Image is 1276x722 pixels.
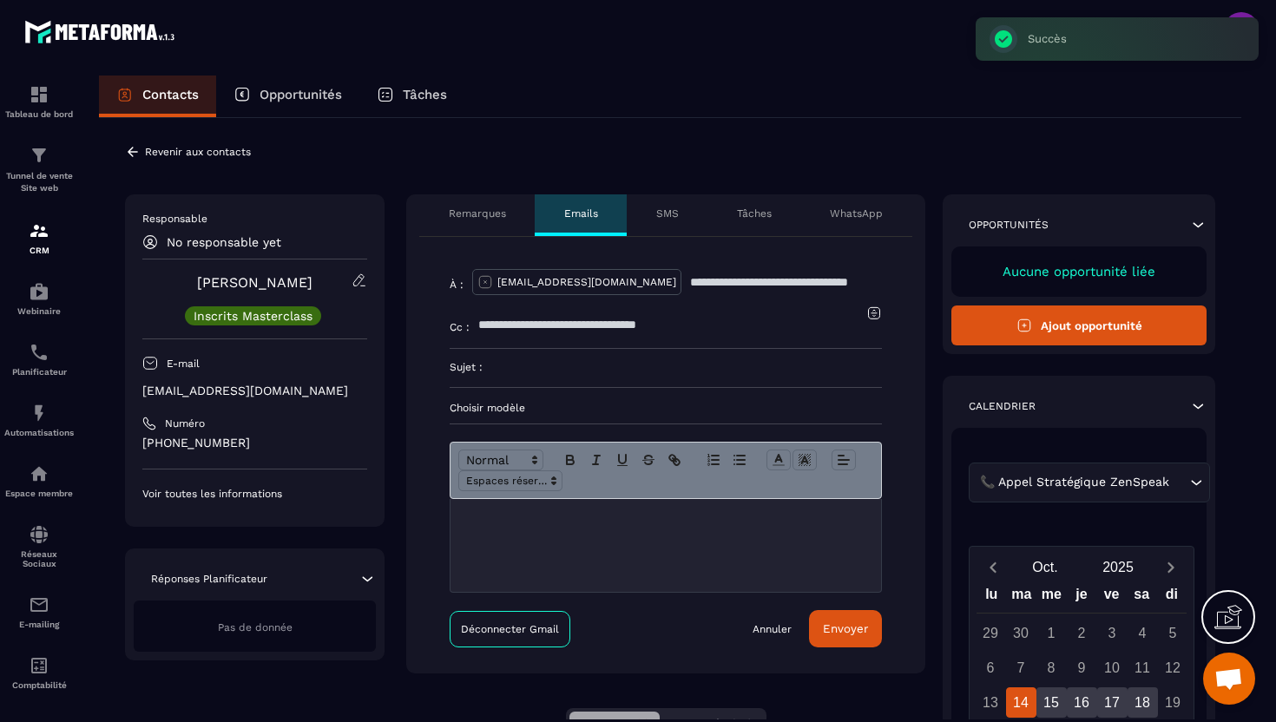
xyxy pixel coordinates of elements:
[1097,653,1128,683] div: 10
[4,306,74,316] p: Webinaire
[1128,618,1158,648] div: 4
[449,207,506,220] p: Remarques
[359,75,464,117] a: Tâches
[450,611,570,647] a: Déconnecter Gmail
[977,555,1009,579] button: Previous month
[29,463,49,484] img: automations
[977,582,1007,613] div: lu
[656,207,679,220] p: SMS
[218,621,293,633] span: Pas de donnée
[450,401,882,415] p: Choisir modèle
[1127,582,1157,613] div: sa
[830,207,883,220] p: WhatsApp
[1097,618,1128,648] div: 3
[29,281,49,302] img: automations
[1154,555,1187,579] button: Next month
[142,383,367,399] p: [EMAIL_ADDRESS][DOMAIN_NAME]
[194,310,312,322] p: Inscrits Masterclass
[29,84,49,105] img: formation
[753,622,792,636] a: Annuler
[4,581,74,642] a: emailemailE-mailing
[1006,653,1036,683] div: 7
[4,642,74,703] a: accountantaccountantComptabilité
[403,87,447,102] p: Tâches
[145,146,251,158] p: Revenir aux contacts
[1007,582,1037,613] div: ma
[29,655,49,676] img: accountant
[1036,687,1067,718] div: 15
[1096,582,1127,613] div: ve
[969,463,1210,502] div: Search for option
[197,274,312,291] a: [PERSON_NAME]
[29,220,49,241] img: formation
[809,610,882,647] button: Envoyer
[29,594,49,615] img: email
[951,305,1207,345] button: Ajout opportunité
[1158,618,1188,648] div: 5
[450,360,483,374] p: Sujet :
[1006,687,1036,718] div: 14
[4,71,74,132] a: formationformationTableau de bord
[29,145,49,166] img: formation
[4,549,74,568] p: Réseaux Sociaux
[142,435,367,451] p: [PHONE_NUMBER]
[1097,687,1128,718] div: 17
[29,403,49,423] img: automations
[969,399,1036,413] p: Calendrier
[142,87,199,102] p: Contacts
[167,357,200,371] p: E-mail
[1036,618,1067,648] div: 1
[976,653,1006,683] div: 6
[99,75,216,117] a: Contacts
[4,428,74,437] p: Automatisations
[29,524,49,545] img: social-network
[4,132,74,207] a: formationformationTunnel de vente Site web
[969,218,1049,232] p: Opportunités
[1009,552,1082,582] button: Open months overlay
[4,329,74,390] a: schedulerschedulerPlanificateur
[1006,618,1036,648] div: 30
[1067,582,1097,613] div: je
[4,390,74,450] a: automationsautomationsAutomatisations
[737,207,772,220] p: Tâches
[4,246,74,255] p: CRM
[4,207,74,268] a: formationformationCRM
[1067,653,1097,683] div: 9
[1082,552,1154,582] button: Open years overlay
[1128,653,1158,683] div: 11
[1067,687,1097,718] div: 16
[167,235,281,249] p: No responsable yet
[1156,582,1187,613] div: di
[1158,653,1188,683] div: 12
[1128,687,1158,718] div: 18
[4,268,74,329] a: automationsautomationsWebinaire
[142,487,367,501] p: Voir toutes les informations
[4,367,74,377] p: Planificateur
[1036,582,1067,613] div: me
[142,212,367,226] p: Responsable
[4,511,74,581] a: social-networksocial-networkRéseaux Sociaux
[4,450,74,511] a: automationsautomationsEspace membre
[4,680,74,690] p: Comptabilité
[4,620,74,629] p: E-mailing
[1173,473,1186,492] input: Search for option
[260,87,342,102] p: Opportunités
[450,320,470,334] p: Cc :
[976,618,1006,648] div: 29
[564,207,598,220] p: Emails
[1067,618,1097,648] div: 2
[450,278,464,292] p: À :
[1036,653,1067,683] div: 8
[497,275,676,289] p: [EMAIL_ADDRESS][DOMAIN_NAME]
[4,170,74,194] p: Tunnel de vente Site web
[165,417,205,430] p: Numéro
[151,572,267,586] p: Réponses Planificateur
[4,109,74,119] p: Tableau de bord
[976,473,1173,492] span: 📞 Appel Stratégique ZenSpeak
[1203,653,1255,705] div: Ouvrir le chat
[216,75,359,117] a: Opportunités
[29,342,49,363] img: scheduler
[24,16,181,48] img: logo
[1158,687,1188,718] div: 19
[969,264,1189,279] p: Aucune opportunité liée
